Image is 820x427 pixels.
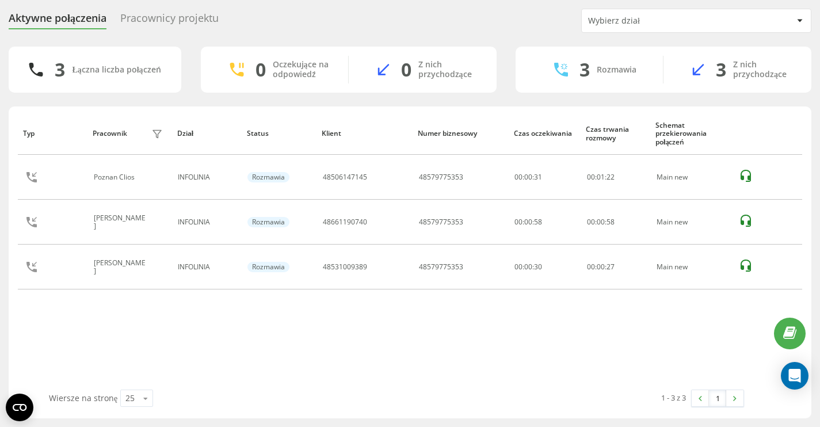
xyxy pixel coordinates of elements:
div: Numer biznesowy [418,129,503,138]
div: 48661190740 [323,218,367,226]
div: Pracownik [93,129,127,138]
div: Main new [657,218,727,226]
div: INFOLINIA [178,263,235,271]
div: Main new [657,173,727,181]
span: 00 [587,262,595,272]
div: Czas trwania rozmowy [586,125,644,142]
span: 00 [597,217,605,227]
div: Poznan Clios [94,173,138,181]
div: 3 [579,59,590,81]
div: INFOLINIA [178,173,235,181]
a: 1 [709,390,726,406]
div: [PERSON_NAME] [94,214,149,231]
div: Status [247,129,311,138]
span: 27 [607,262,615,272]
div: Schemat przekierowania połączeń [655,121,727,146]
div: 48579775353 [419,263,463,271]
div: 00:00:31 [514,173,574,181]
div: Klient [322,129,407,138]
div: Z nich przychodzące [418,60,479,79]
div: Dział [177,129,236,138]
div: Rozmawia [247,217,289,227]
div: Typ [23,129,82,138]
div: Oczekujące na odpowiedź [273,60,331,79]
div: 1 - 3 z 3 [661,392,686,403]
div: Main new [657,263,727,271]
span: Wiersze na stronę [49,392,117,403]
div: Rozmawia [597,65,636,75]
div: 48506147145 [323,173,367,181]
div: : : [587,173,615,181]
span: 01 [597,172,605,182]
div: 0 [255,59,266,81]
div: 48579775353 [419,218,463,226]
div: 25 [125,392,135,404]
div: Wybierz dział [588,16,726,26]
span: 00 [587,172,595,182]
span: 00 [597,262,605,272]
div: [PERSON_NAME] [94,259,149,276]
span: 00 [587,217,595,227]
div: 00:00:58 [514,218,574,226]
div: Czas oczekiwania [514,129,575,138]
div: 48531009389 [323,263,367,271]
div: Pracownicy projektu [120,12,219,30]
div: : : [587,263,615,271]
button: Open CMP widget [6,394,33,421]
div: 3 [716,59,726,81]
div: 00:00:30 [514,263,574,271]
div: 48579775353 [419,173,463,181]
div: Aktywne połączenia [9,12,106,30]
div: 0 [401,59,411,81]
div: Rozmawia [247,262,289,272]
div: Łączna liczba połączeń [72,65,161,75]
div: Open Intercom Messenger [781,362,808,390]
div: 3 [55,59,65,81]
div: Rozmawia [247,172,289,182]
span: 22 [607,172,615,182]
span: 58 [607,217,615,227]
div: INFOLINIA [178,218,235,226]
div: : : [587,218,615,226]
div: Z nich przychodzące [733,60,794,79]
